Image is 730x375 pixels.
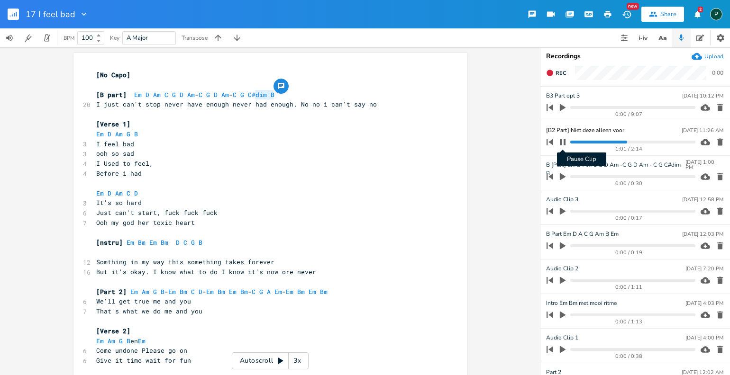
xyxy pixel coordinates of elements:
span: D [176,238,180,247]
span: - - - - [96,287,335,296]
span: Em [130,287,138,296]
span: Am [221,90,229,99]
span: D [146,90,149,99]
div: 0:00 [712,70,723,76]
span: B Part Em D A C G Am B Em [546,230,619,239]
span: Ooh my god her toxic heart [96,218,195,227]
span: [Part 2] [96,287,127,296]
span: Em [138,337,146,345]
span: Just can't start, fuck fuck fuck [96,208,218,217]
span: Em [229,287,237,296]
span: C [127,189,130,197]
div: 0:00 / 0:30 [563,181,695,186]
div: Upload [704,53,723,60]
span: [Verse 2] [96,327,130,335]
span: Bm [240,287,248,296]
span: Am [115,130,123,138]
span: G [191,238,195,247]
div: [DATE] 1:00 PM [685,160,723,170]
div: Key [110,35,119,41]
span: G [119,337,123,345]
span: Em [286,287,293,296]
span: Intro Em Bm met mooi ritme [546,299,617,308]
span: B [271,90,274,99]
div: [DATE] 12:58 PM [682,197,723,202]
span: Come undone Please go on [96,346,187,355]
span: Bm [297,287,305,296]
span: But it's okay. I know what to do I know it's now ore never [96,268,316,276]
span: G [153,287,157,296]
span: I feel bad [96,140,134,148]
div: 0:00 / 1:11 [563,285,695,290]
span: C [164,90,168,99]
span: Am [153,90,161,99]
div: Transpose [182,35,208,41]
span: I just can't stop never have enough never had enough. No no i can't say no [96,100,377,108]
div: Recordings [546,53,724,60]
span: B3 Part opt 3 [546,91,580,100]
div: 2 [698,7,703,12]
span: G [240,90,244,99]
div: [DATE] 12:02 AM [682,370,723,375]
span: Rec [556,70,566,77]
span: Bm [138,238,146,247]
span: Bm [161,238,168,247]
span: It's so hard [96,198,142,207]
span: Em [96,189,104,197]
span: G [127,130,130,138]
span: C [183,238,187,247]
span: B [127,337,130,345]
button: New [617,6,636,23]
span: Give it time wait for fun [96,356,191,365]
span: Am [115,189,123,197]
button: 2 [688,6,707,23]
div: [DATE] 11:26 AM [682,128,723,133]
div: [DATE] 4:03 PM [685,301,723,306]
span: Em [206,287,214,296]
span: Em [309,287,316,296]
span: D [180,90,183,99]
div: 0:00 / 9:07 [563,112,695,117]
span: Am [108,337,115,345]
span: C [233,90,237,99]
span: D [108,189,111,197]
div: [DATE] 10:12 PM [682,93,723,98]
span: Em [96,130,104,138]
div: [DATE] 7:20 PM [685,266,723,271]
span: - - [96,90,274,99]
div: 0:00 / 0:17 [563,215,695,221]
div: 3x [289,352,306,369]
span: C#dim [248,90,267,99]
span: A [267,287,271,296]
span: D [214,90,218,99]
span: B [199,238,202,247]
span: Before i had [96,169,142,178]
span: D [134,189,138,197]
div: [DATE] 12:03 PM [682,232,723,237]
span: Somthing in my way this something takes forever [96,258,274,266]
div: Piepo [710,8,722,20]
span: Em [274,287,282,296]
span: 17 I feel bad [26,10,75,18]
button: Pause Clip [557,134,569,150]
button: Upload [692,51,723,62]
div: 1:01 / 2:14 [563,146,695,152]
div: Autoscroll [232,352,309,369]
span: G [206,90,210,99]
span: Em [168,287,176,296]
span: C [191,287,195,296]
span: en [96,337,149,345]
span: Em [127,238,134,247]
span: B [134,130,138,138]
div: 0:00 / 1:13 [563,319,695,324]
span: [B part] [96,90,127,99]
span: D [199,287,202,296]
span: We'll get true me and you [96,297,191,305]
span: Audio Clip 1 [546,333,578,342]
span: Bm [180,287,187,296]
span: Bm [218,287,225,296]
button: Rec [542,65,570,80]
div: 0:00 / 0:19 [563,250,695,255]
span: Em [96,337,104,345]
span: G [259,287,263,296]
